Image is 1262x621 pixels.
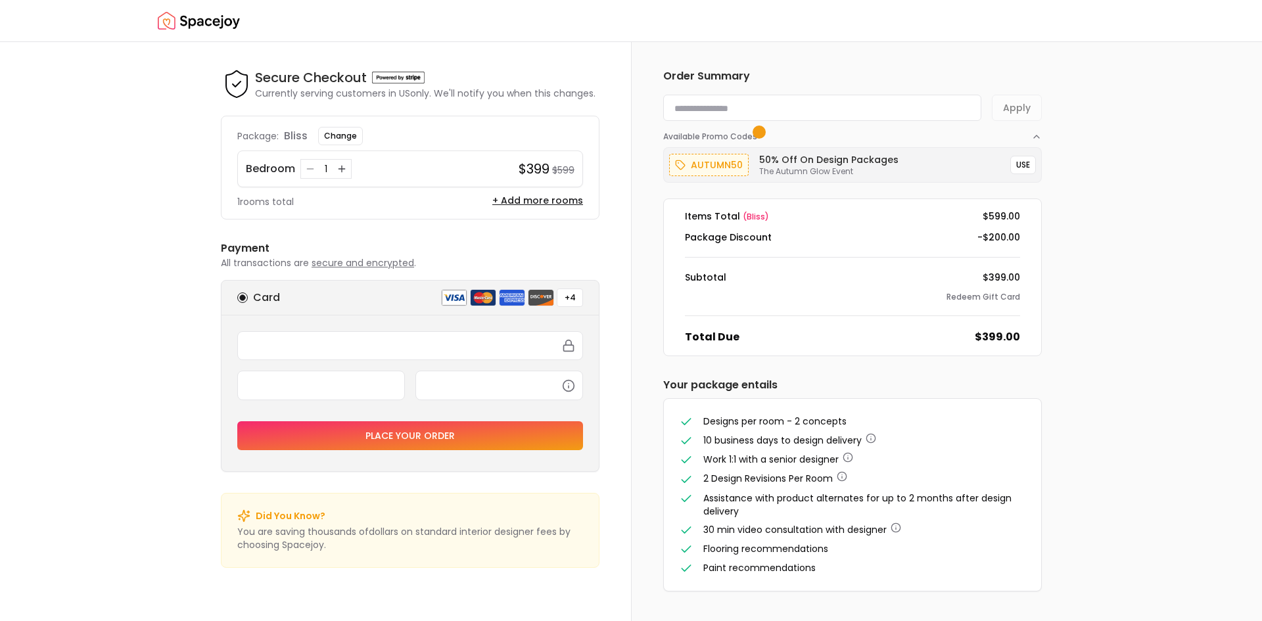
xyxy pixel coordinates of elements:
p: bliss [284,128,308,144]
dt: Subtotal [685,271,726,284]
span: 30 min video consultation with designer [703,523,887,536]
h6: Payment [221,241,599,256]
img: Spacejoy Logo [158,8,240,34]
p: You are saving thousands of dollar s on standard interior designer fees by choosing Spacejoy. [237,525,583,551]
dd: $399.00 [983,271,1020,284]
button: Available Promo Codes [663,121,1042,142]
span: Designs per room - 2 concepts [703,415,847,428]
dt: Total Due [685,329,739,345]
img: mastercard [470,289,496,306]
iframe: Secure CVC input frame [424,379,574,391]
span: Flooring recommendations [703,542,828,555]
span: 2 Design Revisions Per Room [703,472,833,485]
dd: -$200.00 [977,231,1020,244]
button: Increase quantity for Bedroom [335,162,348,175]
span: ( bliss ) [743,211,769,222]
span: Paint recommendations [703,561,816,574]
button: +4 [557,288,583,307]
iframe: Secure card number input frame [246,340,574,352]
p: Currently serving customers in US only. We'll notify you when this changes. [255,87,596,100]
dt: Package Discount [685,231,772,244]
iframe: Secure expiration date input frame [246,379,396,391]
img: Powered by stripe [372,72,425,83]
div: Available Promo Codes [663,142,1042,183]
img: visa [441,289,467,306]
button: USE [1010,156,1036,174]
span: Assistance with product alternates for up to 2 months after design delivery [703,492,1012,518]
h6: Card [253,290,280,306]
h4: $399 [519,160,549,178]
img: discover [528,289,554,306]
button: Place your order [237,421,583,450]
p: autumn50 [691,157,743,173]
img: american express [499,289,525,306]
span: Available Promo Codes [663,131,761,142]
small: $599 [552,164,574,177]
h4: Secure Checkout [255,68,367,87]
p: Did You Know? [256,509,325,522]
dt: Items Total [685,210,769,223]
p: 1 rooms total [237,195,294,208]
h6: 50% Off on Design Packages [759,153,899,166]
span: 10 business days to design delivery [703,434,862,447]
span: secure and encrypted [312,256,414,269]
a: Spacejoy [158,8,240,34]
div: 1 [319,162,333,175]
dd: $399.00 [975,329,1020,345]
dd: $599.00 [983,210,1020,223]
span: Work 1:1 with a senior designer [703,453,839,466]
button: Redeem Gift Card [947,292,1020,302]
h6: Order Summary [663,68,1042,84]
h6: Your package entails [663,377,1042,393]
p: All transactions are . [221,256,599,269]
p: Bedroom [246,161,295,177]
button: + Add more rooms [492,194,583,207]
button: Change [318,127,363,145]
button: Decrease quantity for Bedroom [304,162,317,175]
p: Package: [237,129,279,143]
p: The Autumn Glow Event [759,166,899,177]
